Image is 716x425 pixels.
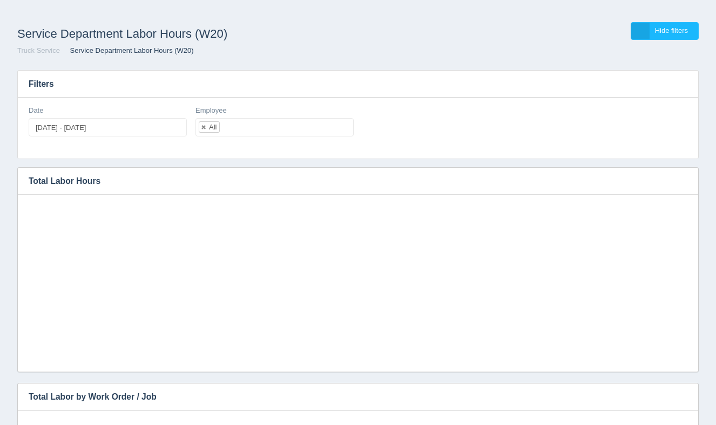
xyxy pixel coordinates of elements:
h3: Filters [18,71,698,98]
span: Hide filters [655,26,688,35]
h3: Total Labor Hours [18,168,682,195]
a: Hide filters [631,22,699,40]
h3: Total Labor by Work Order / Job [18,383,682,410]
label: Employee [195,106,227,116]
li: Service Department Labor Hours (W20) [62,46,194,56]
label: Date [29,106,43,116]
h1: Service Department Labor Hours (W20) [17,22,358,46]
div: All [209,124,217,131]
a: Truck Service [17,46,60,54]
